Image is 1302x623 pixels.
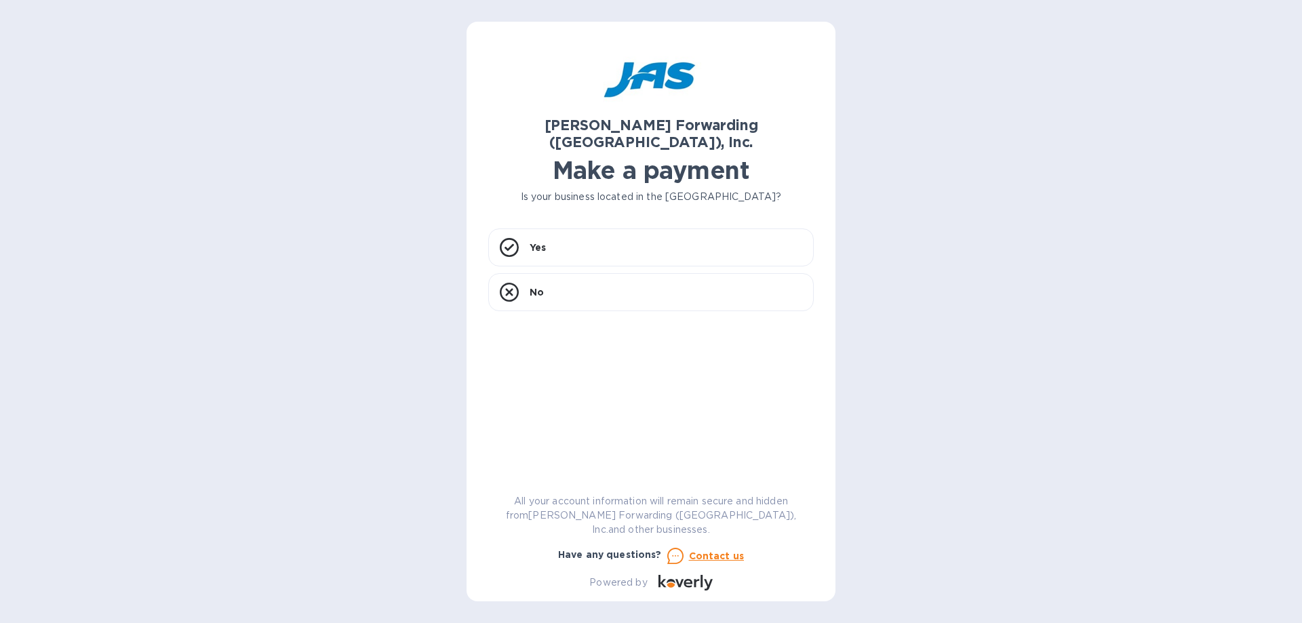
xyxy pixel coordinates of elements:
[488,494,814,537] p: All your account information will remain secure and hidden from [PERSON_NAME] Forwarding ([GEOGRA...
[488,190,814,204] p: Is your business located in the [GEOGRAPHIC_DATA]?
[545,117,758,150] b: [PERSON_NAME] Forwarding ([GEOGRAPHIC_DATA]), Inc.
[589,576,647,590] p: Powered by
[488,156,814,184] h1: Make a payment
[689,550,745,561] u: Contact us
[530,241,546,254] p: Yes
[530,285,544,299] p: No
[558,549,662,560] b: Have any questions?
